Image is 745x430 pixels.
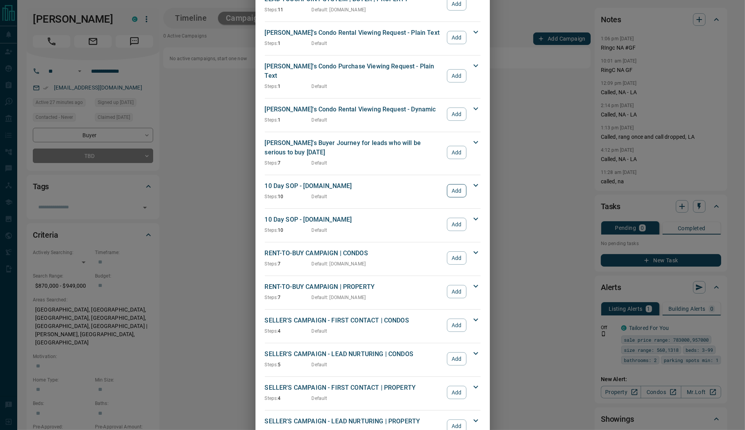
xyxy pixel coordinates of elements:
[312,116,327,124] p: Default
[265,84,278,89] span: Steps:
[265,6,312,13] p: 11
[447,146,466,159] button: Add
[265,261,278,267] span: Steps:
[265,159,312,167] p: 7
[265,294,312,301] p: 7
[265,314,481,336] div: SELLER'S CAMPAIGN - FIRST CONTACT | CONDOSSteps:4DefaultAdd
[447,319,466,332] button: Add
[265,247,481,269] div: RENT-TO-BUY CAMPAIGN | CONDOSSteps:7Default: [DOMAIN_NAME]Add
[265,137,481,168] div: [PERSON_NAME]'s Buyer Journey for leads who will be serious to buy [DATE]Steps:7DefaultAdd
[312,83,327,90] p: Default
[312,193,327,200] p: Default
[447,285,466,298] button: Add
[265,215,443,224] p: 10 Day SOP - [DOMAIN_NAME]
[447,31,466,44] button: Add
[265,328,312,335] p: 4
[265,193,312,200] p: 10
[265,105,443,114] p: [PERSON_NAME]'s Condo Rental Viewing Request - Dynamic
[447,218,466,231] button: Add
[265,328,278,334] span: Steps:
[265,160,278,166] span: Steps:
[265,227,312,234] p: 10
[447,184,466,197] button: Add
[312,328,327,335] p: Default
[265,282,443,292] p: RENT-TO-BUY CAMPAIGN | PROPERTY
[265,281,481,303] div: RENT-TO-BUY CAMPAIGN | PROPERTYSteps:7Default: [DOMAIN_NAME]Add
[265,362,278,367] span: Steps:
[447,352,466,365] button: Add
[265,28,443,38] p: [PERSON_NAME]'s Condo Rental Viewing Request - Plain Text
[265,382,481,403] div: SELLER'S CAMPAIGN - FIRST CONTACT | PROPERTYSteps:4DefaultAdd
[265,103,481,125] div: [PERSON_NAME]'s Condo Rental Viewing Request - DynamicSteps:1DefaultAdd
[312,260,366,267] p: Default : [DOMAIN_NAME]
[265,194,278,199] span: Steps:
[265,249,443,258] p: RENT-TO-BUY CAMPAIGN | CONDOS
[265,383,443,392] p: SELLER'S CAMPAIGN - FIRST CONTACT | PROPERTY
[447,69,466,82] button: Add
[447,386,466,399] button: Add
[265,361,312,368] p: 5
[265,395,312,402] p: 4
[265,213,481,235] div: 10 Day SOP - [DOMAIN_NAME]Steps:10DefaultAdd
[265,116,312,124] p: 1
[265,7,278,13] span: Steps:
[312,159,327,167] p: Default
[265,83,312,90] p: 1
[265,41,278,46] span: Steps:
[265,348,481,370] div: SELLER'S CAMPAIGN - LEAD NURTURING | CONDOSSteps:5DefaultAdd
[265,260,312,267] p: 7
[265,40,312,47] p: 1
[265,62,443,81] p: [PERSON_NAME]'s Condo Purchase Viewing Request - Plain Text
[265,27,481,48] div: [PERSON_NAME]'s Condo Rental Viewing Request - Plain TextSteps:1DefaultAdd
[312,227,327,234] p: Default
[265,396,278,401] span: Steps:
[265,349,443,359] p: SELLER'S CAMPAIGN - LEAD NURTURING | CONDOS
[265,417,443,426] p: SELLER'S CAMPAIGN - LEAD NURTURING | PROPERTY
[265,228,278,233] span: Steps:
[265,295,278,300] span: Steps:
[312,395,327,402] p: Default
[265,138,443,157] p: [PERSON_NAME]'s Buyer Journey for leads who will be serious to buy [DATE]
[447,107,466,121] button: Add
[312,294,366,301] p: Default : [DOMAIN_NAME]
[312,361,327,368] p: Default
[265,180,481,202] div: 10 Day SOP - [DOMAIN_NAME]Steps:10DefaultAdd
[447,251,466,265] button: Add
[265,316,443,325] p: SELLER'S CAMPAIGN - FIRST CONTACT | CONDOS
[265,117,278,123] span: Steps:
[312,40,327,47] p: Default
[265,181,443,191] p: 10 Day SOP - [DOMAIN_NAME]
[312,6,366,13] p: Default : [DOMAIN_NAME]
[265,60,481,91] div: [PERSON_NAME]'s Condo Purchase Viewing Request - Plain TextSteps:1DefaultAdd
